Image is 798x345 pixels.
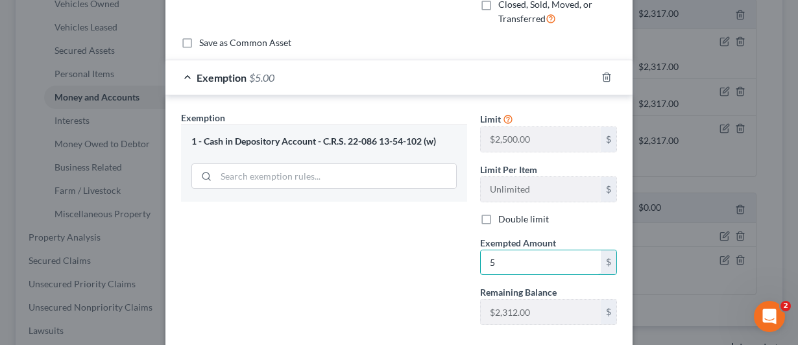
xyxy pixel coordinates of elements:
input: 0.00 [481,250,601,275]
span: Exemption [197,71,247,84]
label: Save as Common Asset [199,36,291,49]
input: -- [481,127,601,152]
label: Limit Per Item [480,163,537,176]
div: $ [601,250,616,275]
label: Double limit [498,213,549,226]
input: Search exemption rules... [216,164,456,189]
div: $ [601,177,616,202]
input: -- [481,300,601,324]
span: $5.00 [249,71,274,84]
iframe: Intercom live chat [754,301,785,332]
div: 1 - Cash in Depository Account - C.R.S. 22-086 13-54-102 (w) [191,136,457,148]
div: $ [601,127,616,152]
span: 2 [780,301,791,311]
span: Exempted Amount [480,237,556,248]
input: -- [481,177,601,202]
span: Exemption [181,112,225,123]
span: Limit [480,113,501,125]
div: $ [601,300,616,324]
label: Remaining Balance [480,285,557,299]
